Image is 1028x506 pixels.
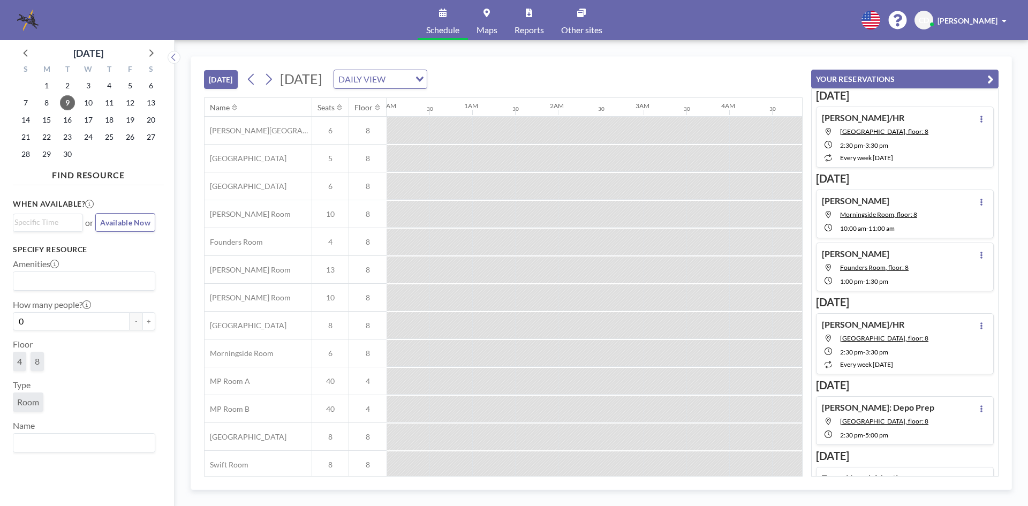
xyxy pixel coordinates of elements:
[60,147,75,162] span: Tuesday, September 30, 2025
[865,431,888,439] span: 5:00 PM
[60,130,75,145] span: Tuesday, September 23, 2025
[863,348,865,356] span: -
[312,404,349,414] span: 40
[312,349,349,358] span: 6
[143,130,158,145] span: Saturday, September 27, 2025
[102,130,117,145] span: Thursday, September 25, 2025
[18,130,33,145] span: Sunday, September 21, 2025
[822,112,904,123] h4: [PERSON_NAME]/HR
[389,72,409,86] input: Search for option
[866,224,868,232] span: -
[16,63,36,77] div: S
[349,376,387,386] span: 4
[205,349,274,358] span: Morningside Room
[205,209,291,219] span: [PERSON_NAME] Room
[143,112,158,127] span: Saturday, September 20, 2025
[863,141,865,149] span: -
[816,449,994,463] h3: [DATE]
[36,63,57,77] div: M
[822,402,934,413] h4: [PERSON_NAME]: Depo Prep
[349,349,387,358] span: 8
[840,360,893,368] span: every week [DATE]
[17,397,39,407] span: Room
[349,265,387,275] span: 8
[18,147,33,162] span: Sunday, September 28, 2025
[721,102,735,110] div: 4AM
[816,379,994,392] h3: [DATE]
[123,112,138,127] span: Friday, September 19, 2025
[840,417,928,425] span: West End Room, floor: 8
[354,103,373,112] div: Floor
[13,299,91,310] label: How many people?
[550,102,564,110] div: 2AM
[863,431,865,439] span: -
[280,71,322,87] span: [DATE]
[205,293,291,303] span: [PERSON_NAME] Room
[210,103,230,112] div: Name
[13,420,35,431] label: Name
[822,319,904,330] h4: [PERSON_NAME]/HR
[17,10,39,31] img: organization-logo
[13,245,155,254] h3: Specify resource
[336,72,388,86] span: DAILY VIEW
[205,154,286,163] span: [GEOGRAPHIC_DATA]
[14,216,77,228] input: Search for option
[349,154,387,163] span: 8
[840,127,928,135] span: West End Room, floor: 8
[349,237,387,247] span: 8
[60,112,75,127] span: Tuesday, September 16, 2025
[816,296,994,309] h3: [DATE]
[102,95,117,110] span: Thursday, September 11, 2025
[39,147,54,162] span: Monday, September 29, 2025
[840,224,866,232] span: 10:00 AM
[142,312,155,330] button: +
[919,16,929,25] span: CD
[312,432,349,442] span: 8
[349,209,387,219] span: 8
[349,126,387,135] span: 8
[13,259,59,269] label: Amenities
[78,63,99,77] div: W
[205,460,248,470] span: Swift Room
[205,432,286,442] span: [GEOGRAPHIC_DATA]
[312,237,349,247] span: 4
[99,63,119,77] div: T
[39,78,54,93] span: Monday, September 1, 2025
[840,210,917,218] span: Morningside Room, floor: 8
[684,105,690,112] div: 30
[205,126,312,135] span: [PERSON_NAME][GEOGRAPHIC_DATA]
[349,432,387,442] span: 8
[57,63,78,77] div: T
[426,26,459,34] span: Schedule
[349,404,387,414] span: 4
[60,78,75,93] span: Tuesday, September 2, 2025
[464,102,478,110] div: 1AM
[334,70,427,88] div: Search for option
[205,376,250,386] span: MP Room A
[18,112,33,127] span: Sunday, September 14, 2025
[81,130,96,145] span: Wednesday, September 24, 2025
[840,277,863,285] span: 1:00 PM
[119,63,140,77] div: F
[123,130,138,145] span: Friday, September 26, 2025
[39,112,54,127] span: Monday, September 15, 2025
[14,274,149,288] input: Search for option
[13,434,155,452] div: Search for option
[85,217,93,228] span: or
[81,78,96,93] span: Wednesday, September 3, 2025
[865,141,888,149] span: 3:30 PM
[811,70,999,88] button: YOUR RESERVATIONS
[312,293,349,303] span: 10
[205,265,291,275] span: [PERSON_NAME] Room
[349,321,387,330] span: 8
[840,348,863,356] span: 2:30 PM
[822,248,889,259] h4: [PERSON_NAME]
[865,277,888,285] span: 1:30 PM
[204,70,238,89] button: [DATE]
[14,436,149,450] input: Search for option
[205,182,286,191] span: [GEOGRAPHIC_DATA]
[477,26,497,34] span: Maps
[840,334,928,342] span: West End Room, floor: 8
[39,95,54,110] span: Monday, September 8, 2025
[822,195,889,206] h4: [PERSON_NAME]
